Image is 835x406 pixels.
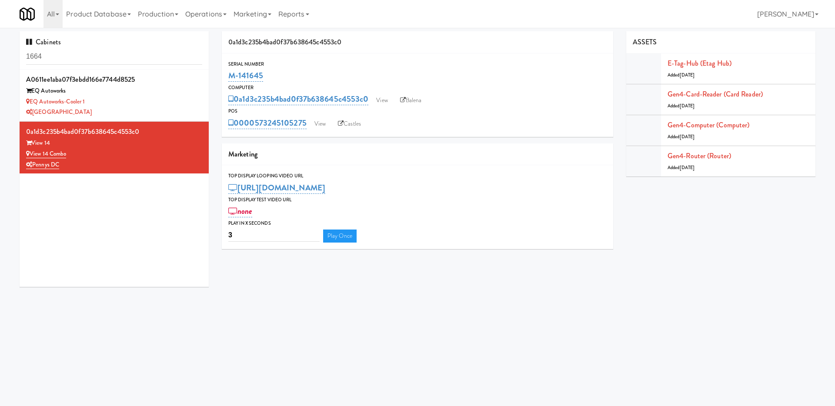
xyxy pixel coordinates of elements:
a: Balena [396,94,426,107]
a: Pennys DC [26,160,59,169]
a: 0000573245105275 [228,117,307,129]
div: Top Display Looping Video Url [228,172,607,180]
span: Added [668,72,695,78]
li: 0a1d3c235b4bad0f37b638645c4553c0View 14 View 14 ComboPennys DC [20,122,209,173]
div: View 14 [26,138,202,149]
div: Serial Number [228,60,607,69]
div: 0a1d3c235b4bad0f37b638645c4553c0 [222,31,613,53]
a: M-141645 [228,70,263,82]
div: Top Display Test Video Url [228,196,607,204]
a: Play Once [323,230,357,243]
span: [DATE] [680,72,695,78]
li: a0611ee1aba07f3ebdd166e7744d8525EQ Autoworks EQ Autoworks-Cooler 1[GEOGRAPHIC_DATA] [20,70,209,122]
img: Micromart [20,7,35,22]
span: Added [668,164,695,171]
a: Gen4-computer (Computer) [668,120,749,130]
a: [URL][DOMAIN_NAME] [228,182,325,194]
span: Added [668,103,695,109]
div: Computer [228,83,607,92]
a: EQ Autoworks-Cooler 1 [26,97,85,106]
span: ASSETS [633,37,657,47]
a: Gen4-router (Router) [668,151,731,161]
div: 0a1d3c235b4bad0f37b638645c4553c0 [26,125,202,138]
a: View 14 Combo [26,150,66,158]
span: Added [668,133,695,140]
span: [DATE] [680,103,695,109]
a: [GEOGRAPHIC_DATA] [26,108,92,116]
span: [DATE] [680,133,695,140]
input: Search cabinets [26,49,202,65]
span: [DATE] [680,164,695,171]
div: EQ Autoworks [26,86,202,97]
a: Gen4-card-reader (Card Reader) [668,89,763,99]
span: Marketing [228,149,257,159]
a: none [228,205,252,217]
div: a0611ee1aba07f3ebdd166e7744d8525 [26,73,202,86]
span: Cabinets [26,37,61,47]
div: Play in X seconds [228,219,607,228]
a: 0a1d3c235b4bad0f37b638645c4553c0 [228,93,368,105]
a: View [372,94,392,107]
a: Castles [334,117,365,130]
a: View [310,117,330,130]
div: POS [228,107,607,116]
a: E-tag-hub (Etag Hub) [668,58,731,68]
